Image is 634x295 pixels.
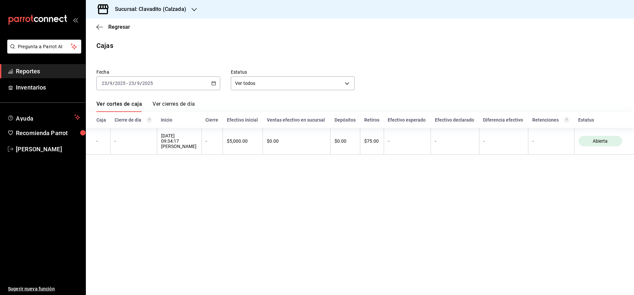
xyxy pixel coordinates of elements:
div: Caja [96,117,107,123]
label: Fecha [96,70,220,74]
svg: El número de cierre de día es consecutivo y consolida todos los cortes de caja previos en un únic... [147,117,152,123]
div: Diferencia efectivo [483,117,524,123]
span: Recomienda Parrot [16,129,80,137]
div: Retenciones [532,117,570,123]
div: - [96,138,106,144]
div: $75.00 [364,138,380,144]
span: Ayuda [16,113,72,121]
div: - [435,138,475,144]
div: Cierre de día [115,117,153,123]
div: - [115,138,153,144]
div: $0.00 [267,138,326,144]
label: Estatus [231,70,355,74]
div: Inicio [161,117,197,123]
input: -- [109,81,113,86]
span: / [113,81,115,86]
div: $0.00 [335,138,356,144]
span: Inventarios [16,83,80,92]
input: -- [137,81,140,86]
div: - [388,138,427,144]
span: / [134,81,136,86]
a: Ver cortes de caja [96,101,142,112]
input: ---- [115,81,126,86]
svg: Total de retenciones de propinas registradas [564,117,569,123]
button: Regresar [96,24,130,30]
div: - [532,138,570,144]
input: -- [128,81,134,86]
div: navigation tabs [96,101,195,112]
span: Regresar [108,24,130,30]
a: Ver cierres de día [153,101,195,112]
button: Pregunta a Parrot AI [7,40,81,54]
span: / [140,81,142,86]
div: - [483,138,524,144]
div: Depósitos [335,117,356,123]
span: Sugerir nueva función [8,285,80,292]
div: Efectivo esperado [388,117,427,123]
div: Ventas efectivo en sucursal [267,117,327,123]
div: Cierre [205,117,219,123]
div: Efectivo inicial [227,117,259,123]
a: Pregunta a Parrot AI [5,48,81,55]
span: / [107,81,109,86]
button: open_drawer_menu [73,17,78,22]
div: - [206,138,219,144]
span: Reportes [16,67,80,76]
div: Estatus [578,117,623,123]
div: [DATE] 09:34:17 [PERSON_NAME] [161,133,197,149]
input: ---- [142,81,153,86]
span: [PERSON_NAME] [16,145,80,154]
input: -- [101,81,107,86]
h3: Sucursal: Clavadito (Calzada) [110,5,186,13]
span: Abierta [590,138,610,144]
div: Cajas [96,41,113,51]
div: Ver todos [231,76,355,90]
div: Efectivo declarado [435,117,475,123]
div: Retiros [364,117,380,123]
div: $5,000.00 [227,138,259,144]
span: Pregunta a Parrot AI [18,43,71,50]
span: - [126,81,128,86]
